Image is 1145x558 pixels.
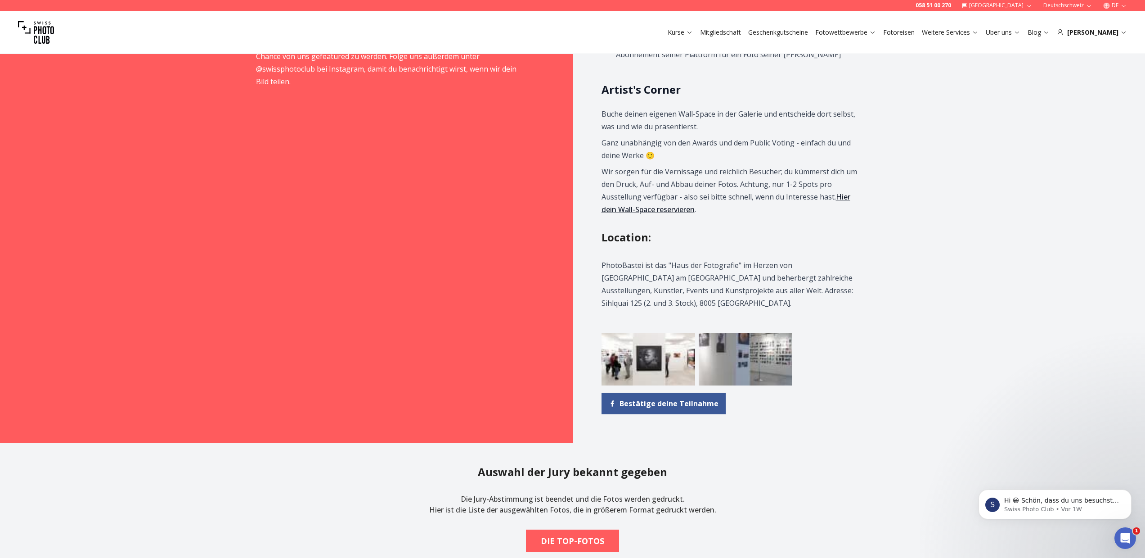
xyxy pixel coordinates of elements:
[18,14,54,50] img: Swiss photo club
[815,28,876,37] a: Fotowettbewerbe
[1114,527,1136,549] iframe: Intercom live chat
[602,82,681,97] span: Artist's Corner
[880,26,918,39] button: Fotoreisen
[602,393,726,414] a: Bestätige deine Teilnahme
[918,26,982,39] button: Weitere Services
[668,28,693,37] a: Kurse
[812,26,880,39] button: Fotowettbewerbe
[620,398,718,409] span: Bestätige deine Teilnahme
[700,28,741,37] a: Mitgliedschaft
[1057,28,1127,37] div: [PERSON_NAME]
[526,530,619,552] button: DIE TOP-FOTOS
[602,109,855,132] span: Buche deinen eigenen Wall-Space in der Galerie und entscheide dort selbst, was und wie du präsent...
[1133,527,1140,535] span: 1
[478,465,667,479] h2: Auswahl der Jury bekannt gegeben
[429,486,716,522] p: Die Jury-Abstimmung ist beendet und die Fotos werden gedruckt. Hier ist die Liste der ausgewählte...
[696,26,745,39] button: Mitgliedschaft
[965,471,1145,534] iframe: Intercom notifications Nachricht
[664,26,696,39] button: Kurse
[1024,26,1053,39] button: Blog
[602,259,865,309] p: PhotoBastei ist das "Haus der Fotografie" im Herzen von [GEOGRAPHIC_DATA] am [GEOGRAPHIC_DATA] un...
[745,26,812,39] button: Geschenkgutscheine
[1028,28,1050,37] a: Blog
[922,28,979,37] a: Weitere Services
[541,535,604,547] b: DIE TOP-FOTOS
[986,28,1020,37] a: Über uns
[982,26,1024,39] button: Über uns
[602,230,889,245] h2: Location :
[748,28,808,37] a: Geschenkgutscheine
[883,28,915,37] a: Fotoreisen
[602,136,865,162] p: Ganz unabhängig von den Awards und dem Public Voting - einfach du und deine Werke 🙂
[602,165,865,216] p: Wir sorgen für die Vernissage und reichlich Besucher; du kümmerst dich um den Druck, Auf- und Abb...
[916,2,951,9] a: 058 51 00 270
[602,192,850,214] a: Hier dein Wall-Space reservieren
